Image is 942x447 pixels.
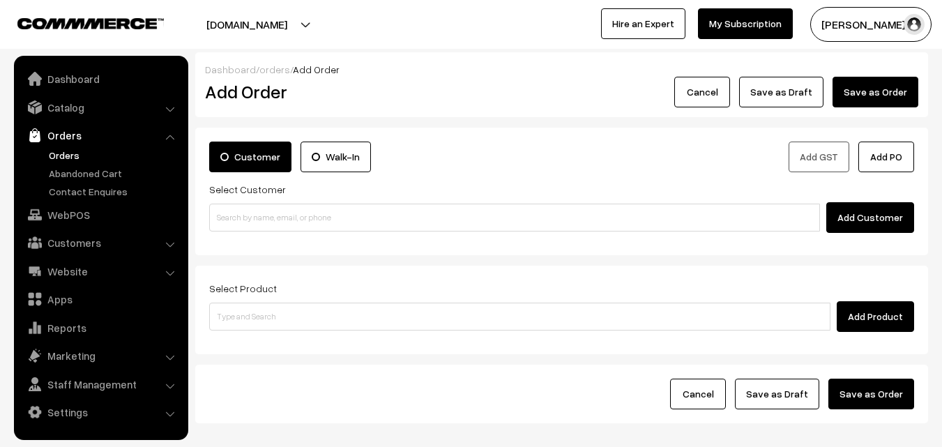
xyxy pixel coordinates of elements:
[735,379,819,409] button: Save as Draft
[205,62,918,77] div: / /
[45,166,183,181] a: Abandoned Cart
[17,123,183,148] a: Orders
[698,8,793,39] a: My Subscription
[17,315,183,340] a: Reports
[17,372,183,397] a: Staff Management
[209,182,286,197] label: Select Customer
[17,400,183,425] a: Settings
[158,7,336,42] button: [DOMAIN_NAME]
[858,142,914,172] button: Add PO
[17,18,164,29] img: COMMMERCE
[670,379,726,409] button: Cancel
[17,259,183,284] a: Website
[810,7,932,42] button: [PERSON_NAME] s…
[674,77,730,107] button: Cancel
[17,343,183,368] a: Marketing
[17,14,139,31] a: COMMMERCE
[601,8,685,39] a: Hire an Expert
[205,81,429,103] h2: Add Order
[828,379,914,409] button: Save as Order
[209,281,277,296] label: Select Product
[301,142,371,172] label: Walk-In
[17,95,183,120] a: Catalog
[209,142,291,172] label: Customer
[837,301,914,332] button: Add Product
[17,230,183,255] a: Customers
[205,63,256,75] a: Dashboard
[789,142,849,172] button: Add GST
[259,63,290,75] a: orders
[209,204,820,232] input: Search by name, email, or phone
[833,77,918,107] button: Save as Order
[45,148,183,162] a: Orders
[739,77,823,107] button: Save as Draft
[17,66,183,91] a: Dashboard
[45,184,183,199] a: Contact Enquires
[17,202,183,227] a: WebPOS
[17,287,183,312] a: Apps
[293,63,340,75] span: Add Order
[826,202,914,233] button: Add Customer
[209,303,830,331] input: Type and Search
[904,14,925,35] img: user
